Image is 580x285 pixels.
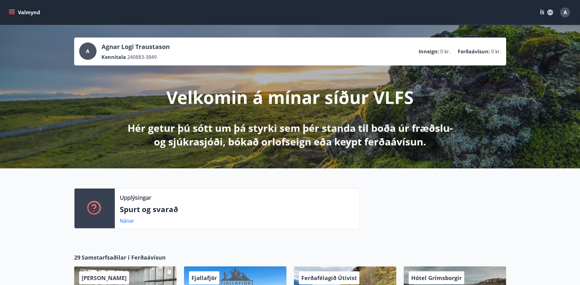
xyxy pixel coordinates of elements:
button: menu [7,7,43,18]
p: Ferðaávísun : [458,48,490,55]
p: Inneign : [419,48,439,55]
span: Hótel Grímsborgir [411,274,462,282]
span: Fjallafjör [191,274,217,282]
button: A [558,5,573,20]
span: 0 kr. [491,48,501,55]
p: Velkomin á mínar síður VLFS [166,85,414,109]
span: 240883-3849 [127,54,157,60]
p: Kennitala [101,54,126,60]
span: Samstarfsaðilar í Ferðaávísun [82,253,166,261]
p: Hér getur þú sótt um þá styrki sem þér standa til boða úr fræðslu- og sjúkrasjóði, bókað orlofsei... [126,121,454,149]
span: A [564,9,567,16]
span: Ferðafélagið Útivist [301,274,357,282]
a: Nánar [120,217,134,224]
p: Spurt og svarað [120,204,354,215]
button: ÍS [537,7,556,18]
p: Upplýsingar [120,194,151,202]
span: [PERSON_NAME] [82,274,127,282]
p: Agnar Logi Traustason [101,42,170,51]
span: 29 [74,253,80,261]
span: 0 kr. [440,48,450,55]
span: A [86,48,89,55]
